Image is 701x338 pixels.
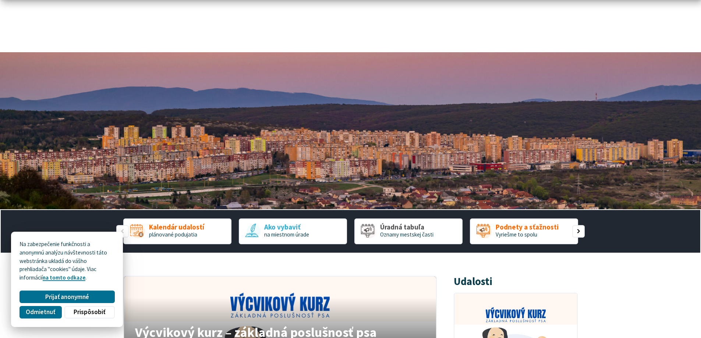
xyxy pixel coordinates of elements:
span: Vyriešme to spolu [496,231,537,238]
div: 1 / 5 [123,218,231,244]
button: Odmietnuť [20,306,61,319]
div: 2 / 5 [239,218,347,244]
h3: Udalosti [454,276,492,287]
span: Podnety a sťažnosti [496,223,559,231]
a: Ako vybaviť na miestnom úrade [239,218,347,244]
a: na tomto odkaze [43,274,85,281]
a: Podnety a sťažnosti Vyriešme to spolu [470,218,578,244]
span: Kalendár udalostí [149,223,204,231]
div: 4 / 5 [470,218,578,244]
a: Úradná tabuľa Oznamy mestskej časti [354,218,463,244]
span: Ako vybaviť [264,223,309,231]
button: Prispôsobiť [64,306,114,319]
span: Prispôsobiť [74,308,105,316]
span: Oznamy mestskej časti [380,231,433,238]
div: Nasledujúci slajd [572,225,585,238]
a: Kalendár udalostí plánované podujatia [123,218,231,244]
span: Odmietnuť [26,308,55,316]
span: Prijať anonymné [45,293,89,301]
span: Úradná tabuľa [380,223,433,231]
p: Na zabezpečenie funkčnosti a anonymnú analýzu návštevnosti táto webstránka ukladá do vášho prehli... [20,240,114,282]
div: Predošlý slajd [116,225,129,238]
span: plánované podujatia [149,231,197,238]
span: na miestnom úrade [264,231,309,238]
div: 3 / 5 [354,218,463,244]
button: Prijať anonymné [20,291,114,303]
